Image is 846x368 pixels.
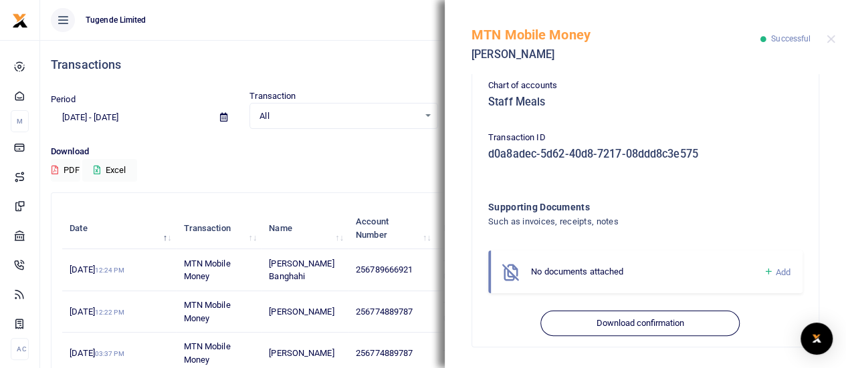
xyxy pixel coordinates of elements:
span: [PERSON_NAME] [269,307,334,317]
span: [PERSON_NAME] [269,348,334,358]
span: Add [776,267,790,277]
span: All [259,110,418,123]
a: Add [763,264,790,280]
span: TLUG 01584 TLUG 015962 [443,258,515,282]
th: Account Number: activate to sort column ascending [348,208,436,249]
button: PDF [51,159,80,182]
h5: MTN Mobile Money [471,27,760,43]
span: TLUG 015721 [443,348,496,358]
span: [DATE] [70,307,124,317]
li: Ac [11,338,29,360]
small: 12:22 PM [95,309,124,316]
li: M [11,110,29,132]
label: Period [51,93,76,106]
th: Memo: activate to sort column ascending [435,208,533,249]
p: Download [51,145,835,159]
input: select period [51,106,209,129]
div: Open Intercom Messenger [801,323,833,355]
span: MTN Mobile Money [184,258,231,282]
img: logo-small [12,13,28,29]
a: logo-small logo-large logo-large [12,15,28,25]
span: 256789666921 [356,264,413,274]
h5: [PERSON_NAME] [471,48,760,61]
button: Download confirmation [540,311,739,336]
span: [DATE] [70,348,124,358]
button: Close [827,35,835,43]
small: 03:37 PM [95,350,124,357]
small: 12:24 PM [95,266,124,274]
p: Chart of accounts [488,79,803,93]
span: No documents attached [531,266,623,277]
h4: Such as invoices, receipts, notes [488,214,748,229]
span: 256774889787 [356,307,413,317]
span: [PERSON_NAME] Banghahi [269,258,334,282]
span: MTN Mobile Money [184,341,231,365]
span: Successful [771,34,811,43]
span: TLUG 015962 TLUG 015843 [443,300,520,323]
th: Date: activate to sort column descending [62,208,176,249]
h5: d0a8adec-5d62-40d8-7217-08ddd8c3e575 [488,148,803,161]
h4: Transactions [51,57,835,72]
button: Excel [82,159,137,182]
h4: Supporting Documents [488,200,748,214]
p: Transaction ID [488,131,803,145]
span: [DATE] [70,264,124,274]
span: 256774889787 [356,348,413,358]
th: Name: activate to sort column ascending [261,208,348,249]
label: Transaction [249,89,296,103]
h5: Staff Meals [488,96,803,109]
span: Tugende Limited [80,14,152,26]
span: MTN Mobile Money [184,300,231,323]
th: Transaction: activate to sort column ascending [176,208,261,249]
